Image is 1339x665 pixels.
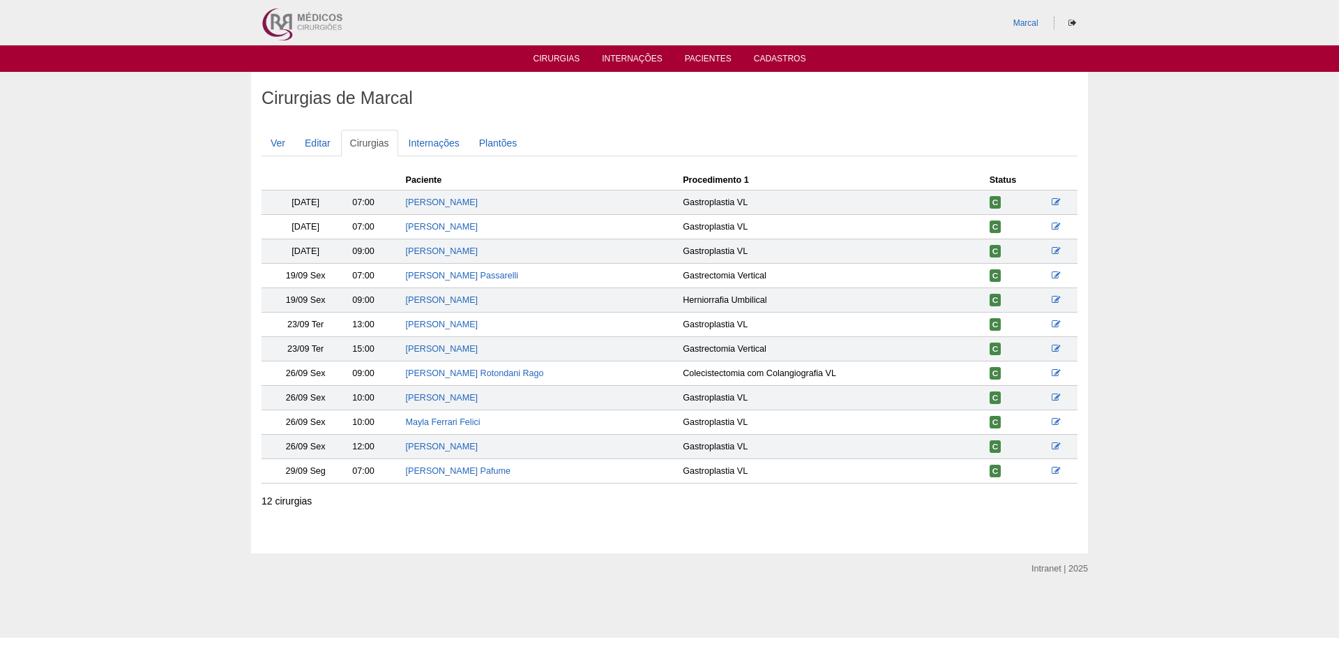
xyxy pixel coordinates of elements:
[990,343,1001,355] span: Confirmada
[1052,197,1061,207] a: Editar
[406,368,544,378] a: [PERSON_NAME] Rotondani Rago
[352,442,375,451] span: 12:00
[341,130,398,156] a: Cirurgias
[352,466,375,476] span: 07:00
[990,245,1001,257] span: Confirmada
[352,271,375,281] span: 07:00
[754,54,806,68] a: Cadastros
[287,320,324,329] span: 23/09 Ter
[406,246,478,256] a: [PERSON_NAME]
[1031,562,1088,576] div: Intranet | 2025
[1052,417,1061,427] a: Editar
[1052,246,1061,256] a: Editar
[680,214,987,239] td: Gastroplastia VL
[286,271,326,281] span: 19/09 Sex
[286,368,326,378] span: 26/09 Sex
[352,344,375,354] span: 15:00
[680,312,987,336] td: Gastroplastia VL
[352,295,375,305] span: 09:00
[352,320,375,329] span: 13:00
[680,263,987,287] td: Gastrectomia Vertical
[685,54,732,68] a: Pacientes
[470,130,526,156] a: Plantões
[286,295,326,305] span: 19/09 Sex
[680,336,987,361] td: Gastrectomia Vertical
[1052,368,1061,378] a: Editar
[680,239,987,263] td: Gastroplastia VL
[602,54,663,68] a: Internações
[406,442,478,451] a: [PERSON_NAME]
[990,318,1001,331] span: Confirmada
[406,271,519,281] a: [PERSON_NAME] Passarelli
[990,367,1001,380] span: Confirmada
[292,222,319,232] span: [DATE]
[406,393,478,403] a: [PERSON_NAME]
[400,130,469,156] a: Internações
[406,197,478,207] a: [PERSON_NAME]
[990,440,1001,453] span: Confirmada
[352,222,375,232] span: 07:00
[1068,19,1076,27] i: Sair
[287,344,324,354] span: 23/09 Ter
[990,269,1001,282] span: Confirmada
[1052,271,1061,281] a: Editar
[352,417,375,427] span: 10:00
[285,466,325,476] span: 29/09 Seg
[680,458,987,483] td: Gastroplastia VL
[1013,18,1038,28] a: Marcal
[296,130,340,156] a: Editar
[286,393,326,403] span: 26/09 Sex
[680,287,987,312] td: Herniorrafia Umbilical
[990,196,1001,209] span: Confirmada
[680,385,987,410] td: Gastroplastia VL
[406,295,478,305] a: [PERSON_NAME]
[406,466,510,476] a: [PERSON_NAME] Pafume
[987,170,1050,190] th: Status
[1052,295,1061,305] a: Editar
[680,170,987,190] th: Procedimento 1
[680,434,987,458] td: Gastroplastia VL
[352,368,375,378] span: 09:00
[534,54,580,68] a: Cirurgias
[990,416,1001,428] span: Confirmada
[680,410,987,434] td: Gastroplastia VL
[1052,320,1061,329] a: Editar
[1052,442,1061,451] a: Editar
[406,320,478,329] a: [PERSON_NAME]
[286,442,326,451] span: 26/09 Sex
[292,197,319,207] span: [DATE]
[292,246,319,256] span: [DATE]
[990,294,1001,306] span: Confirmada
[990,465,1001,477] span: Confirmada
[352,246,375,256] span: 09:00
[286,417,326,427] span: 26/09 Sex
[352,393,375,403] span: 10:00
[406,417,481,427] a: Mayla Ferrari Felici
[406,222,478,232] a: [PERSON_NAME]
[262,130,294,156] a: Ver
[403,170,681,190] th: Paciente
[262,494,1077,508] div: 12 cirurgias
[1052,466,1061,476] a: Editar
[1052,393,1061,403] a: Editar
[406,344,478,354] a: [PERSON_NAME]
[990,391,1001,404] span: Confirmada
[680,361,987,385] td: Colecistectomia com Colangiografia VL
[990,221,1001,233] span: Confirmada
[1052,344,1061,354] a: Editar
[352,197,375,207] span: 07:00
[680,190,987,214] td: Gastroplastia VL
[262,89,1077,107] h1: Cirurgias de Marcal
[1052,222,1061,232] a: Editar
